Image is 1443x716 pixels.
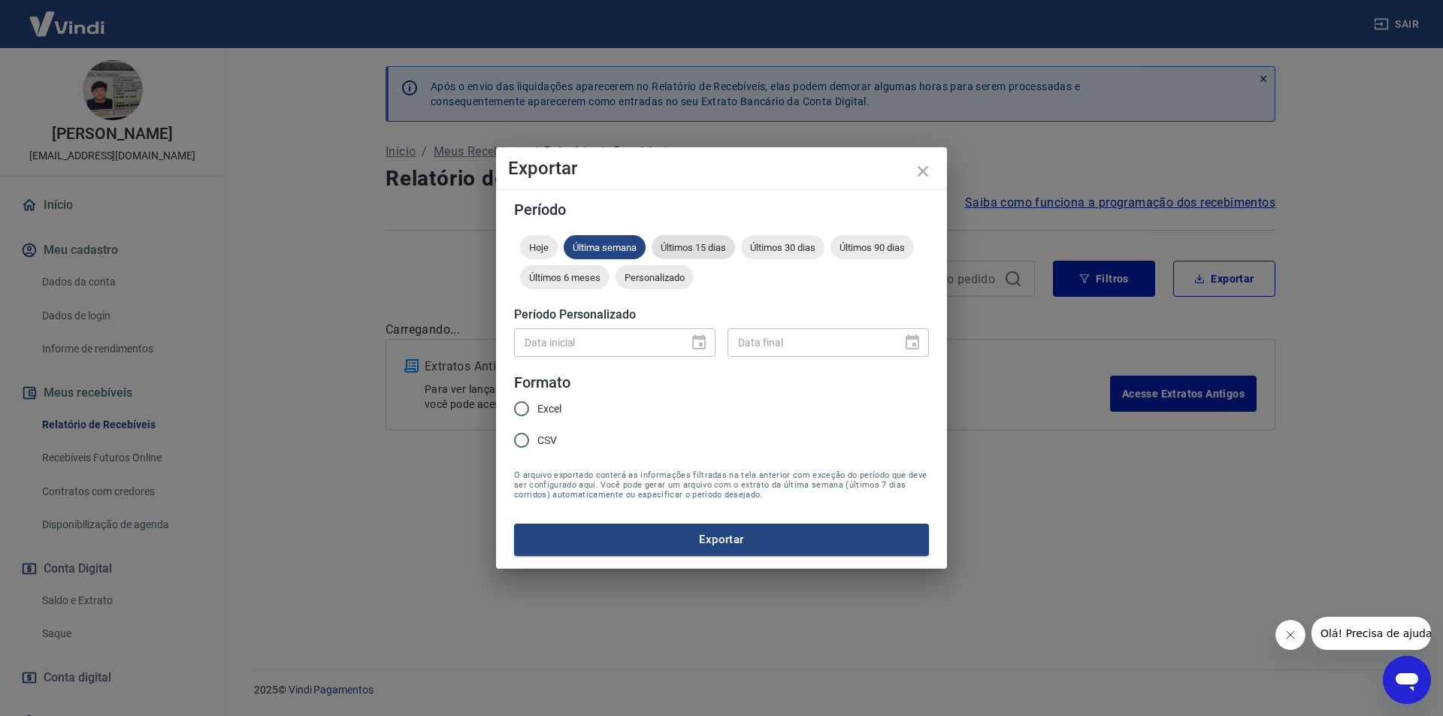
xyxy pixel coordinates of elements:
[830,235,914,259] div: Últimos 90 dias
[905,153,941,189] button: close
[520,265,610,289] div: Últimos 6 meses
[514,372,570,394] legend: Formato
[1383,656,1431,704] iframe: Botão para abrir a janela de mensagens
[741,242,824,253] span: Últimos 30 dias
[1275,620,1305,650] iframe: Fechar mensagem
[514,328,678,356] input: DD/MM/YYYY
[514,202,929,217] h5: Período
[520,272,610,283] span: Últimos 6 meses
[514,524,929,555] button: Exportar
[520,242,558,253] span: Hoje
[564,242,646,253] span: Última semana
[652,235,735,259] div: Últimos 15 dias
[741,235,824,259] div: Últimos 30 dias
[616,265,694,289] div: Personalizado
[520,235,558,259] div: Hoje
[514,470,929,500] span: O arquivo exportado conterá as informações filtradas na tela anterior com exceção do período que ...
[537,401,561,417] span: Excel
[616,272,694,283] span: Personalizado
[728,328,891,356] input: DD/MM/YYYY
[514,307,929,322] h5: Período Personalizado
[830,242,914,253] span: Últimos 90 dias
[564,235,646,259] div: Última semana
[508,159,935,177] h4: Exportar
[537,433,557,449] span: CSV
[652,242,735,253] span: Últimos 15 dias
[1311,617,1431,650] iframe: Mensagem da empresa
[9,11,126,23] span: Olá! Precisa de ajuda?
